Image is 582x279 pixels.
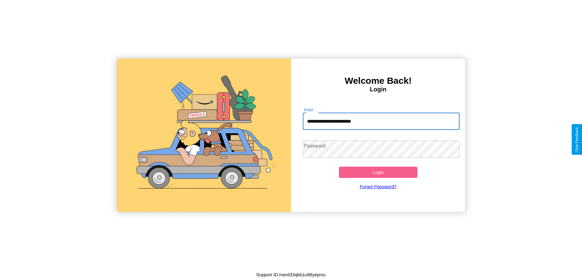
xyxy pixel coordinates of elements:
h3: Welcome Back! [291,76,465,86]
div: Give Feedback [575,127,579,152]
h4: Login [291,86,465,93]
a: Forgot Password? [300,178,457,195]
p: Support ID: merd33qkb1u98yeproc [256,270,326,279]
img: gif [117,59,291,212]
button: Login [339,167,417,178]
label: Email [304,107,313,112]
